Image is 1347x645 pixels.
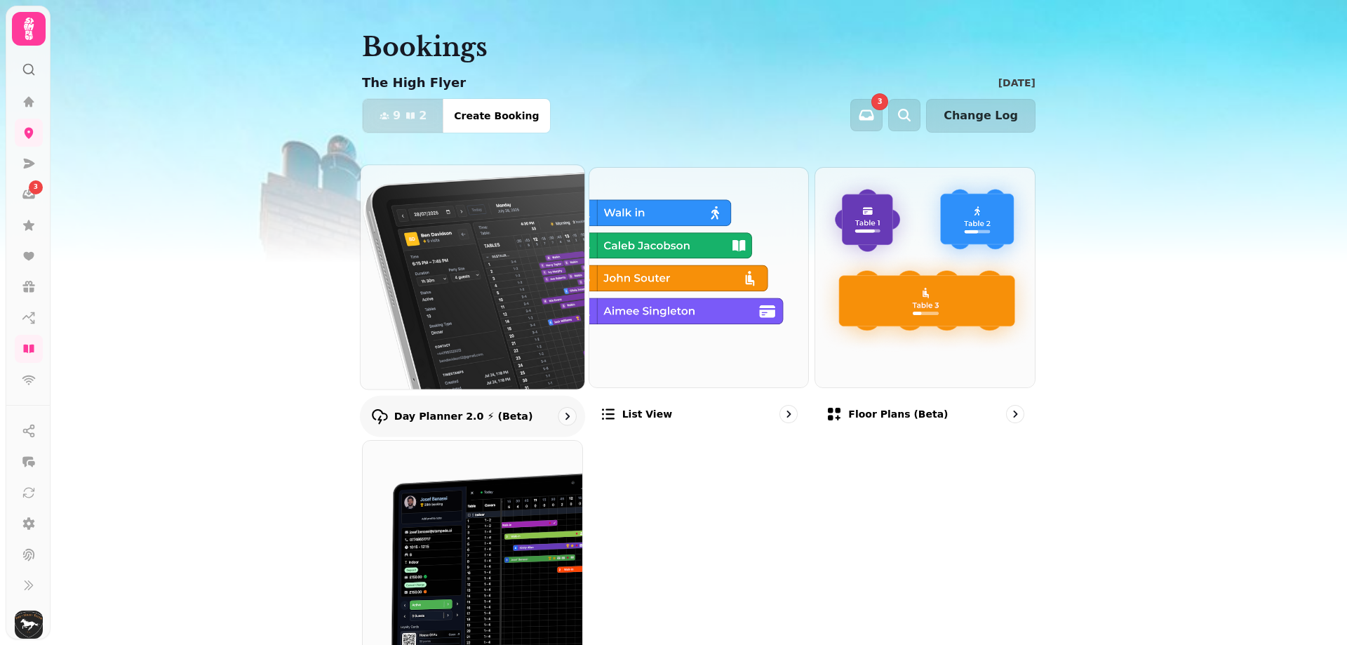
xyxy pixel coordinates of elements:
[589,167,810,434] a: List viewList view
[443,99,550,133] button: Create Booking
[622,407,672,421] p: List view
[848,407,948,421] p: Floor Plans (beta)
[394,409,533,423] p: Day Planner 2.0 ⚡ (Beta)
[878,98,883,105] span: 3
[349,154,596,400] img: Day Planner 2.0 ⚡ (Beta)
[15,180,43,208] a: 3
[419,110,427,121] span: 2
[926,99,1036,133] button: Change Log
[998,76,1036,90] p: [DATE]
[560,409,574,423] svg: go to
[454,111,539,121] span: Create Booking
[15,611,43,639] img: User avatar
[815,168,1035,387] img: Floor Plans (beta)
[782,407,796,421] svg: go to
[944,110,1018,121] span: Change Log
[360,164,585,437] a: Day Planner 2.0 ⚡ (Beta)Day Planner 2.0 ⚡ (Beta)
[815,167,1036,434] a: Floor Plans (beta)Floor Plans (beta)
[362,73,466,93] p: The High Flyer
[12,611,46,639] button: User avatar
[363,99,443,133] button: 92
[34,182,38,192] span: 3
[393,110,401,121] span: 9
[1008,407,1022,421] svg: go to
[589,168,809,387] img: List view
